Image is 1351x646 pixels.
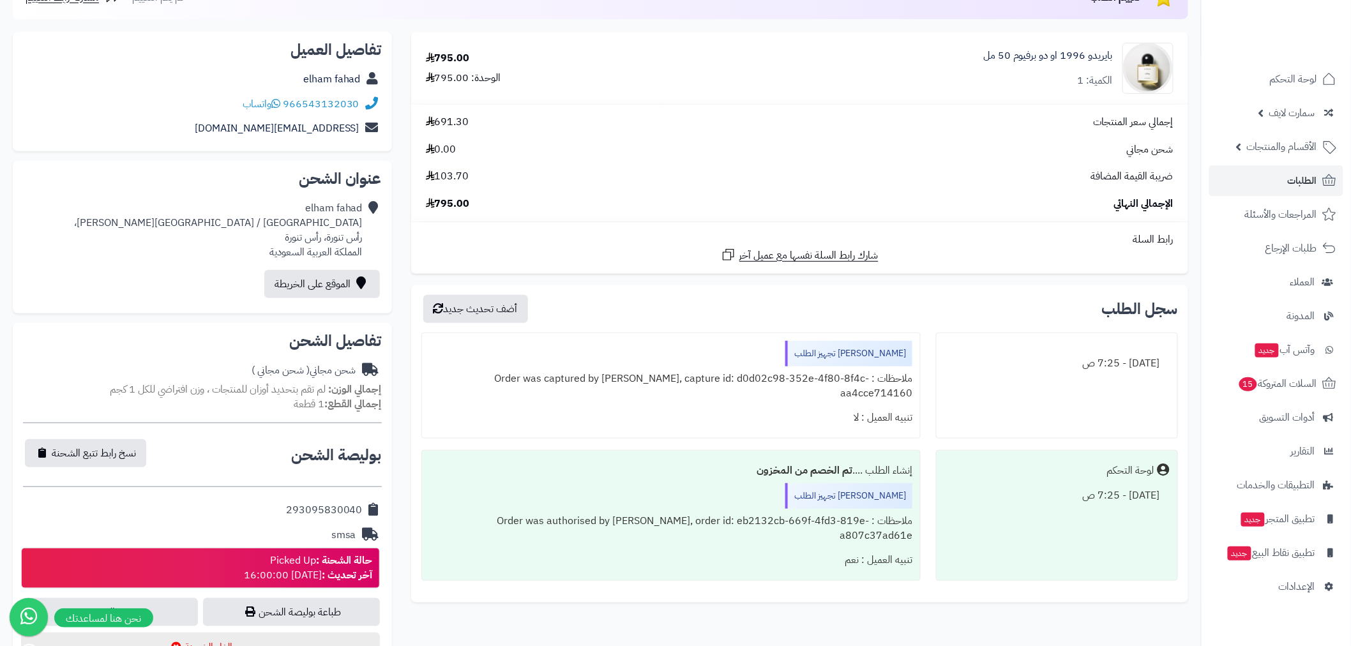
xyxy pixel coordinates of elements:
span: الإجمالي النهائي [1114,197,1174,211]
div: [PERSON_NAME] تجهيز الطلب [785,341,912,366]
a: تتبع الشحنة [21,598,198,626]
a: elham fahad [303,71,361,87]
div: تنبيه العميل : لا [430,405,912,430]
small: 1 قطعة [294,396,382,412]
div: إنشاء الطلب .... [430,458,912,483]
span: تطبيق نقاط البيع [1226,544,1315,562]
span: 0.00 [426,142,457,157]
h3: سجل الطلب [1102,301,1178,317]
a: العملاء [1209,267,1343,297]
a: شارك رابط السلة نفسها مع عميل آخر [721,247,879,263]
span: الطلبات [1288,172,1317,190]
h2: تفاصيل الشحن [23,333,382,349]
a: [EMAIL_ADDRESS][DOMAIN_NAME] [195,121,359,136]
strong: إجمالي الوزن: [328,382,382,397]
strong: إجمالي القطع: [324,396,382,412]
a: التطبيقات والخدمات [1209,470,1343,500]
a: المراجعات والأسئلة [1209,199,1343,230]
a: واتساب [243,96,280,112]
span: 691.30 [426,115,469,130]
a: الطلبات [1209,165,1343,196]
img: logo-2.png [1264,10,1339,36]
span: التطبيقات والخدمات [1237,476,1315,494]
a: 966543132030 [283,96,359,112]
div: 293095830040 [286,503,363,518]
span: جديد [1241,513,1265,527]
span: أدوات التسويق [1260,409,1315,426]
span: 103.70 [426,169,469,184]
span: الأقسام والمنتجات [1247,138,1317,156]
span: لوحة التحكم [1270,70,1317,88]
div: ملاحظات : Order was authorised by [PERSON_NAME], order id: eb2132cb-669f-4fd3-819e-a807c37ad61e [430,509,912,548]
a: الإعدادات [1209,571,1343,602]
span: 15 [1239,377,1258,392]
div: ملاحظات : Order was captured by [PERSON_NAME], capture id: d0d02c98-352e-4f80-8f4c-aa4cce714160 [430,366,912,406]
span: العملاء [1290,273,1315,291]
span: طلبات الإرجاع [1265,239,1317,257]
a: طلبات الإرجاع [1209,233,1343,264]
span: إجمالي سعر المنتجات [1094,115,1174,130]
a: تطبيق نقاط البيعجديد [1209,537,1343,568]
a: المدونة [1209,301,1343,331]
span: الإعدادات [1279,578,1315,596]
a: وآتس آبجديد [1209,334,1343,365]
strong: آخر تحديث : [322,567,373,583]
span: 795.00 [426,197,470,211]
div: لوحة التحكم [1107,463,1154,478]
span: التقارير [1291,442,1315,460]
a: التقارير [1209,436,1343,467]
div: الكمية: 1 [1078,73,1113,88]
span: لم تقم بتحديد أوزان للمنتجات ، وزن افتراضي للكل 1 كجم [110,382,326,397]
strong: حالة الشحنة : [316,553,373,568]
span: شارك رابط السلة نفسها مع عميل آخر [739,248,879,263]
span: ( شحن مجاني ) [252,363,310,378]
b: تم الخصم من المخزون [757,463,852,478]
div: [DATE] - 7:25 ص [944,351,1170,376]
img: 1686063440-Byredo1996_U_Edp100Ml-90x90.jpg [1123,43,1173,94]
a: أدوات التسويق [1209,402,1343,433]
button: أضف تحديث جديد [423,295,528,323]
h2: بوليصة الشحن [291,447,382,463]
div: الوحدة: 795.00 [426,71,501,86]
h2: عنوان الشحن [23,171,382,186]
div: Picked Up [DATE] 16:00:00 [244,553,373,583]
span: السلات المتروكة [1238,375,1317,393]
span: نسخ رابط تتبع الشحنة [52,446,136,461]
a: تطبيق المتجرجديد [1209,504,1343,534]
a: لوحة التحكم [1209,64,1343,94]
div: رابط السلة [416,232,1183,247]
h2: تفاصيل العميل [23,42,382,57]
div: شحن مجاني [252,363,356,378]
span: سمارت لايف [1269,104,1315,122]
span: جديد [1228,546,1251,560]
button: نسخ رابط تتبع الشحنة [25,439,146,467]
span: ضريبة القيمة المضافة [1091,169,1174,184]
a: السلات المتروكة15 [1209,368,1343,399]
span: المدونة [1287,307,1315,325]
a: طباعة بوليصة الشحن [203,598,380,626]
span: المراجعات والأسئلة [1245,206,1317,223]
div: [PERSON_NAME] تجهيز الطلب [785,483,912,509]
div: تنبيه العميل : نعم [430,548,912,573]
span: وآتس آب [1254,341,1315,359]
div: 795.00 [426,51,470,66]
a: بايريدو 1996 او دو برفيوم 50 مل [983,49,1113,63]
div: smsa [331,528,356,543]
div: [DATE] - 7:25 ص [944,483,1170,508]
span: تطبيق المتجر [1240,510,1315,528]
span: شحن مجاني [1127,142,1174,157]
div: elham fahad [GEOGRAPHIC_DATA] / [GEOGRAPHIC_DATA][PERSON_NAME]، رأس تنورة، رأس تنورة المملكة العر... [74,201,363,259]
span: جديد [1255,343,1279,357]
a: الموقع على الخريطة [264,270,380,298]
